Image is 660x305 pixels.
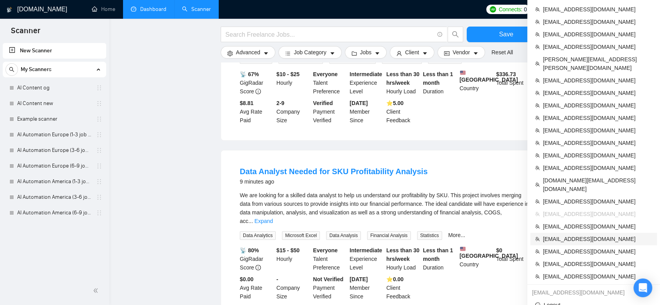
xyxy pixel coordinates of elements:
div: 9 minutes ago [240,177,428,186]
a: AI Content new [17,96,91,111]
b: 2-9 [276,100,284,106]
a: Example scanner [17,111,91,127]
span: team [535,199,540,204]
span: team [535,116,540,120]
a: AI Automation America (1-3 job cat.) [17,174,91,189]
button: folderJobscaret-down [345,46,387,59]
span: team [535,153,540,158]
button: Save [467,27,546,42]
span: search [6,67,18,72]
a: Data Analyst Needed for SKU Profitability Analysis [240,167,428,176]
div: Company Size [275,99,312,125]
a: AI Automation America (3-6 job cat.) [17,189,91,205]
span: holder [96,85,102,91]
span: ... [248,218,253,224]
b: $0.00 [240,276,253,282]
b: [DATE] [350,276,367,282]
div: Total Spent [494,246,531,272]
span: Data Analytics [240,231,276,240]
span: [EMAIL_ADDRESS][DOMAIN_NAME] [543,247,652,256]
div: Member Since [348,275,385,301]
span: team [535,141,540,145]
span: [EMAIL_ADDRESS][DOMAIN_NAME] [543,18,652,26]
span: team [535,262,540,266]
span: team [535,237,540,241]
span: team [535,91,540,95]
b: - [276,276,278,282]
span: user [396,50,402,56]
span: 0 [524,5,527,14]
div: Company Size [275,275,312,301]
span: search [448,31,463,38]
b: [GEOGRAPHIC_DATA] [460,70,518,83]
div: Hourly [275,70,312,96]
b: Not Verified [313,276,344,282]
div: Avg Rate Paid [238,99,275,125]
span: [EMAIL_ADDRESS][DOMAIN_NAME] [543,260,652,268]
span: caret-down [263,50,269,56]
span: team [535,274,540,279]
span: folder [351,50,357,56]
span: [DOMAIN_NAME][EMAIL_ADDRESS][DOMAIN_NAME] [543,176,652,193]
span: [EMAIL_ADDRESS][DOMAIN_NAME] [543,272,652,281]
span: caret-down [473,50,478,56]
div: Client Feedback [385,275,421,301]
div: Payment Verified [312,99,348,125]
span: [EMAIL_ADDRESS][DOMAIN_NAME] [543,43,652,51]
span: team [535,45,540,49]
span: Scanner [5,25,46,41]
b: $8.81 [240,100,253,106]
a: Expand [254,218,273,224]
span: [EMAIL_ADDRESS][DOMAIN_NAME] [543,197,652,206]
a: homeHome [92,6,115,12]
img: upwork-logo.png [490,6,496,12]
b: 📡 80% [240,247,259,253]
b: Less than 30 hrs/week [386,247,419,262]
div: Payment Verified [312,275,348,301]
div: Client Feedback [385,99,421,125]
span: [EMAIL_ADDRESS][DOMAIN_NAME] [543,235,652,243]
b: ⭐️ 5.00 [386,100,403,106]
b: Everyone [313,247,338,253]
span: team [535,212,540,216]
span: team [535,182,540,187]
b: Less than 30 hrs/week [386,71,419,86]
span: My Scanners [21,62,52,77]
span: caret-down [330,50,335,56]
b: Intermediate [350,247,382,253]
span: team [535,61,540,66]
span: Statistics [417,231,442,240]
a: Reset All [491,48,513,57]
span: [EMAIL_ADDRESS][DOMAIN_NAME] [543,5,652,14]
div: Open Intercom Messenger [633,278,652,297]
span: [EMAIL_ADDRESS][DOMAIN_NAME] [543,164,652,172]
span: [EMAIL_ADDRESS][DOMAIN_NAME] [543,89,652,97]
li: New Scanner [3,43,106,59]
li: My Scanners [3,62,106,221]
img: logo [7,4,12,16]
span: idcard [444,50,450,56]
div: Country [458,70,495,96]
div: Avg Rate Paid [238,275,275,301]
b: Less than 1 month [423,247,453,262]
div: GigRadar Score [238,70,275,96]
b: $ 336.73 [496,71,516,77]
span: team [535,128,540,133]
span: bars [285,50,291,56]
span: holder [96,178,102,185]
span: We are looking for a skilled data analyst to help us understand our profitability by SKU. This pr... [240,192,529,224]
span: [EMAIL_ADDRESS][DOMAIN_NAME] [543,126,652,135]
span: [EMAIL_ADDRESS][DOMAIN_NAME] [543,76,652,85]
div: Duration [421,70,458,96]
div: Member Since [348,99,385,125]
a: AI Automation America (6-9 job cat.) [17,205,91,221]
span: team [535,103,540,108]
span: setting [227,50,233,56]
b: [GEOGRAPHIC_DATA] [460,246,518,259]
a: New Scanner [9,43,100,59]
span: team [535,32,540,37]
span: team [535,166,540,170]
span: info-circle [255,265,261,270]
span: [EMAIL_ADDRESS][DOMAIN_NAME] [543,210,652,218]
span: [EMAIL_ADDRESS][DOMAIN_NAME] [543,114,652,122]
